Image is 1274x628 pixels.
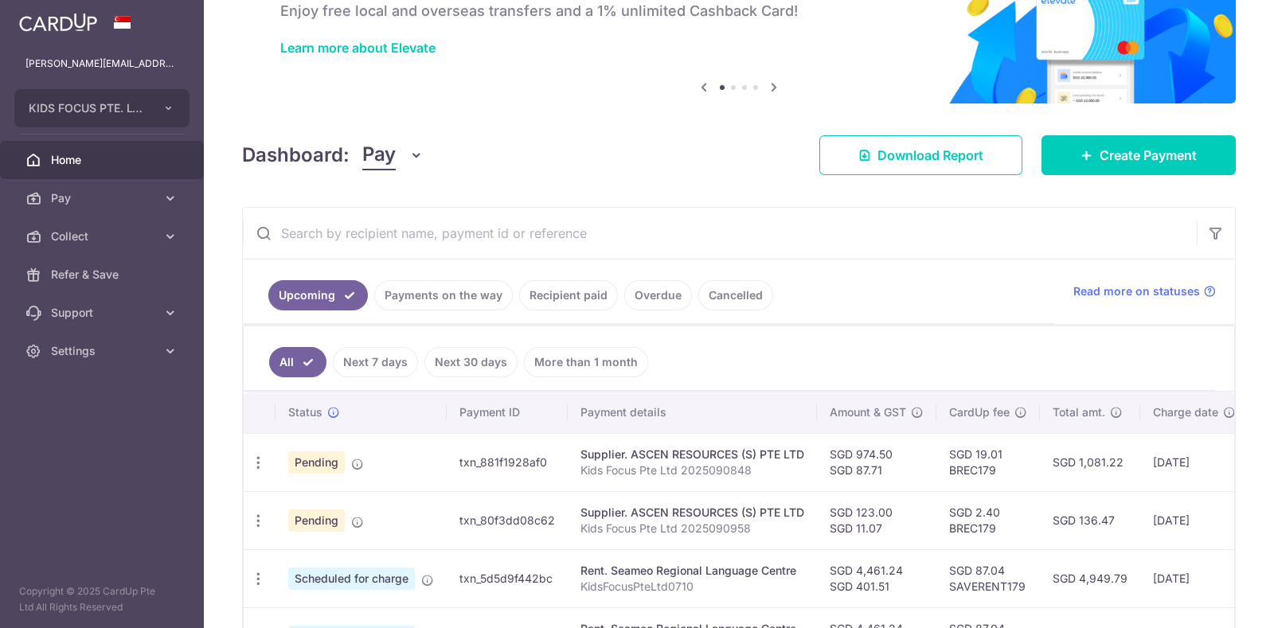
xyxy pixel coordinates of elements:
[447,392,568,433] th: Payment ID
[817,433,936,491] td: SGD 974.50 SGD 87.71
[519,280,618,310] a: Recipient paid
[949,404,1010,420] span: CardUp fee
[1153,404,1218,420] span: Charge date
[1140,491,1249,549] td: [DATE]
[51,343,156,359] span: Settings
[362,140,396,170] span: Pay
[424,347,518,377] a: Next 30 days
[580,447,804,462] div: Supplier. ASCEN RESOURCES (S) PTE LTD
[1040,433,1140,491] td: SGD 1,081.22
[830,404,906,420] span: Amount & GST
[568,392,817,433] th: Payment details
[242,141,350,170] h4: Dashboard:
[51,152,156,168] span: Home
[14,89,190,127] button: KIDS FOCUS PTE. LTD.
[1040,491,1140,549] td: SGD 136.47
[817,491,936,549] td: SGD 123.00 SGD 11.07
[447,549,568,607] td: txn_5d5d9f442bc
[1073,283,1216,299] a: Read more on statuses
[288,568,415,590] span: Scheduled for charge
[580,579,804,595] p: KidsFocusPteLtd0710
[280,40,436,56] a: Learn more about Elevate
[268,280,368,310] a: Upcoming
[1100,146,1197,165] span: Create Payment
[1053,404,1105,420] span: Total amt.
[817,549,936,607] td: SGD 4,461.24 SGD 401.51
[580,563,804,579] div: Rent. Seameo Regional Language Centre
[447,491,568,549] td: txn_80f3dd08c62
[1140,549,1249,607] td: [DATE]
[1073,283,1200,299] span: Read more on statuses
[19,13,97,32] img: CardUp
[1040,549,1140,607] td: SGD 4,949.79
[288,451,345,474] span: Pending
[580,521,804,536] p: Kids Focus Pte Ltd 2025090958
[269,347,326,377] a: All
[936,433,1040,491] td: SGD 19.01 BREC179
[51,228,156,244] span: Collect
[51,305,156,321] span: Support
[1140,433,1249,491] td: [DATE]
[374,280,513,310] a: Payments on the way
[288,509,345,532] span: Pending
[243,208,1197,259] input: Search by recipient name, payment id or reference
[333,347,418,377] a: Next 7 days
[624,280,692,310] a: Overdue
[936,491,1040,549] td: SGD 2.40 BREC179
[51,267,156,283] span: Refer & Save
[877,146,983,165] span: Download Report
[580,462,804,478] p: Kids Focus Pte Ltd 2025090848
[288,404,322,420] span: Status
[51,190,156,206] span: Pay
[29,100,147,116] span: KIDS FOCUS PTE. LTD.
[698,280,773,310] a: Cancelled
[1041,135,1236,175] a: Create Payment
[936,549,1040,607] td: SGD 87.04 SAVERENT179
[280,2,1198,21] h6: Enjoy free local and overseas transfers and a 1% unlimited Cashback Card!
[447,433,568,491] td: txn_881f1928af0
[362,140,424,170] button: Pay
[524,347,648,377] a: More than 1 month
[25,56,178,72] p: [PERSON_NAME][EMAIL_ADDRESS][DOMAIN_NAME]
[819,135,1022,175] a: Download Report
[580,505,804,521] div: Supplier. ASCEN RESOURCES (S) PTE LTD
